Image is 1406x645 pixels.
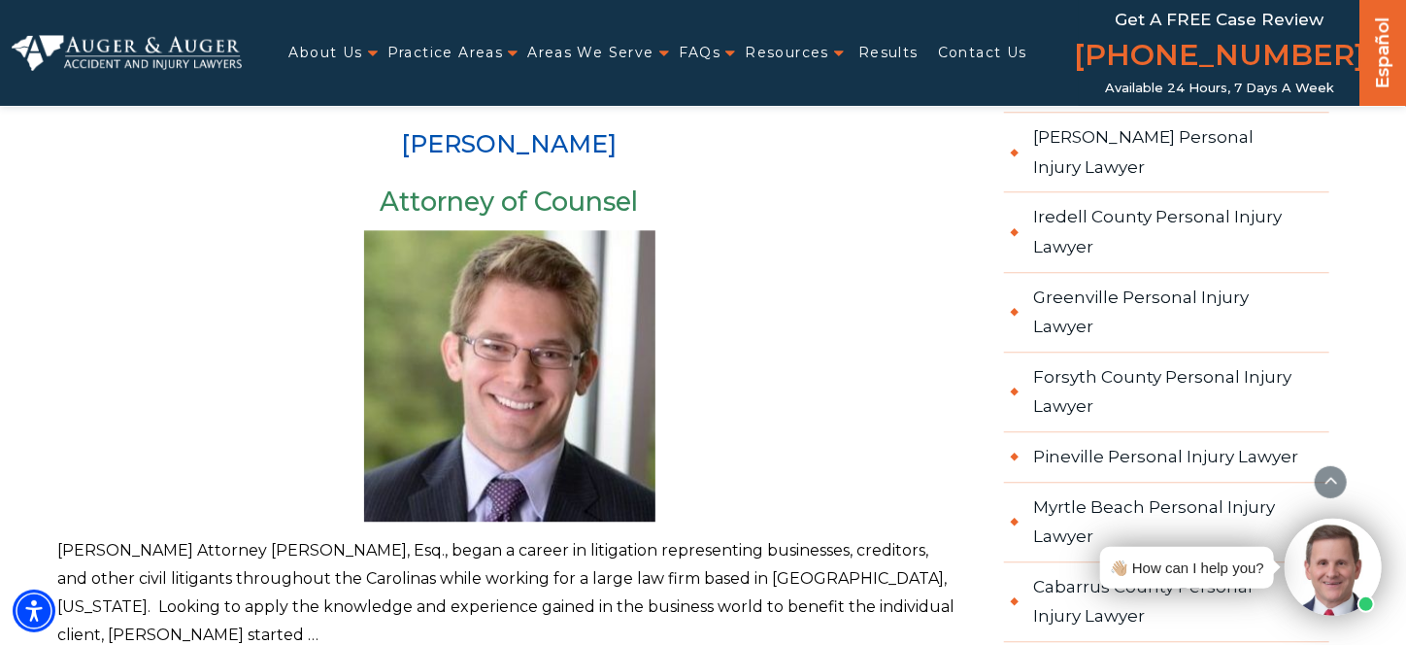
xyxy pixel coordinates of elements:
a: FAQs [679,33,721,73]
a: Iredell County Personal Injury Lawyer [1004,192,1329,272]
a: Greenville Personal Injury Lawyer [1004,273,1329,353]
a: Forsyth County Personal Injury Lawyer [1004,353,1329,432]
a: About Us [288,33,362,73]
a: [PERSON_NAME] [402,129,618,158]
a: [PHONE_NUMBER] [1074,34,1365,81]
img: Intaker widget Avatar [1285,519,1382,616]
a: Areas We Serve [527,33,654,73]
a: Practice Areas [387,33,504,73]
a: Results [858,33,919,73]
div: 👋🏼 How can I help you? [1110,555,1264,581]
a: Contact Us [938,33,1027,73]
a: Cabarrus County Personal Injury Lawyer [1004,562,1329,642]
button: scroll to up [1314,465,1348,499]
a: Pineville Personal Injury Lawyer [1004,432,1329,483]
img: Tyler Skitt [364,230,655,522]
img: Auger & Auger Accident and Injury Lawyers Logo [12,35,242,70]
span: Get a FREE Case Review [1116,10,1324,29]
span: Available 24 Hours, 7 Days a Week [1105,81,1334,96]
h3: Attorney of Counsel [57,187,961,217]
a: [PERSON_NAME] Personal Injury Lawyer [1004,113,1329,192]
a: Resources [745,33,829,73]
div: Accessibility Menu [13,590,55,632]
a: Myrtle Beach Personal Injury Lawyer [1004,483,1329,562]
